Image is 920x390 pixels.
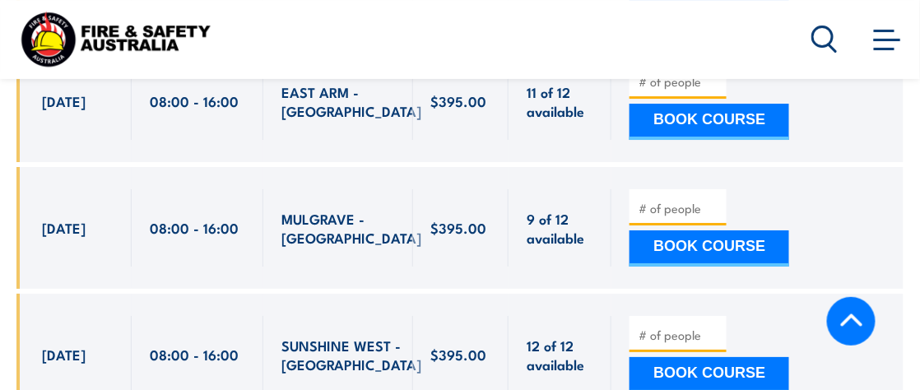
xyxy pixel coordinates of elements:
[150,345,239,364] span: 08:00 - 16:00
[630,230,789,267] button: BOOK COURSE
[527,82,593,121] span: 11 of 12 available
[42,91,86,110] span: [DATE]
[431,345,487,364] span: $395.00
[431,218,487,237] span: $395.00
[42,218,86,237] span: [DATE]
[281,209,421,248] span: MULGRAVE - [GEOGRAPHIC_DATA]
[527,209,593,248] span: 9 of 12 available
[281,336,421,374] span: SUNSHINE WEST - [GEOGRAPHIC_DATA]
[639,200,721,216] input: # of people
[281,82,421,121] span: EAST ARM - [GEOGRAPHIC_DATA]
[42,345,86,364] span: [DATE]
[630,104,789,140] button: BOOK COURSE
[639,327,721,343] input: # of people
[639,73,721,90] input: # of people
[431,91,487,110] span: $395.00
[527,336,593,374] span: 12 of 12 available
[150,91,239,110] span: 08:00 - 16:00
[150,218,239,237] span: 08:00 - 16:00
